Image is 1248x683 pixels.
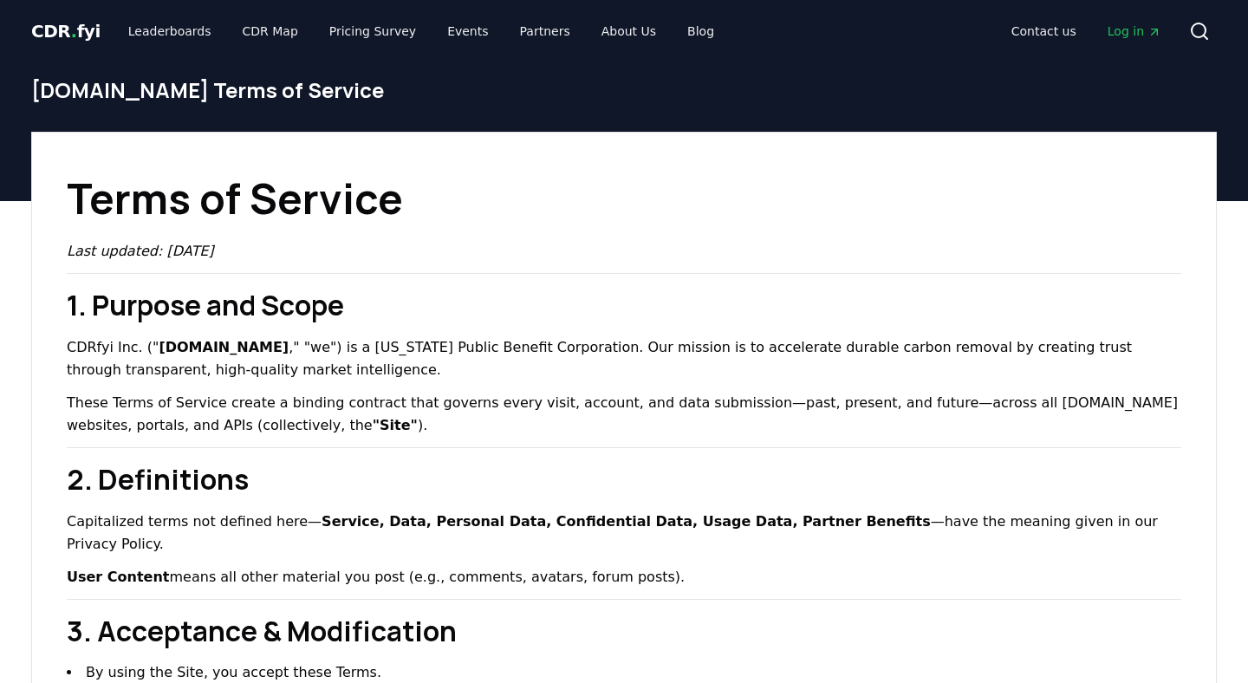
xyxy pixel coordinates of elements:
a: CDR Map [229,16,312,47]
a: Blog [673,16,728,47]
h2: 1. Purpose and Scope [67,284,1181,326]
p: CDRfyi Inc. (" ," "we") is a [US_STATE] Public Benefit Corporation. Our mission is to accelerate ... [67,336,1181,381]
nav: Main [114,16,728,47]
a: About Us [588,16,670,47]
a: Contact us [998,16,1090,47]
span: Log in [1108,23,1161,40]
p: Capitalized terms not defined here— —have the meaning given in our Privacy Policy. [67,511,1181,556]
span: CDR fyi [31,21,101,42]
strong: Service, Data, Personal Data, Confidential Data, Usage Data, Partner Benefits [322,513,931,530]
nav: Main [998,16,1175,47]
a: Events [433,16,502,47]
a: Partners [506,16,584,47]
a: CDR.fyi [31,19,101,43]
h1: [DOMAIN_NAME] Terms of Service [31,76,1217,104]
em: Last updated: [DATE] [67,243,214,259]
strong: "Site" [373,417,418,433]
a: Leaderboards [114,16,225,47]
strong: User Content [67,569,170,585]
p: These Terms of Service create a binding contract that governs every visit, account, and data subm... [67,392,1181,437]
h1: Terms of Service [67,167,1181,230]
span: . [71,21,77,42]
h2: 3. Acceptance & Modification [67,610,1181,652]
strong: [DOMAIN_NAME] [159,339,289,355]
a: Log in [1094,16,1175,47]
h2: 2. Definitions [67,459,1181,500]
li: By using the Site, you accept these Terms. [67,662,1181,683]
p: means all other material you post (e.g., comments, avatars, forum posts). [67,566,1181,589]
a: Pricing Survey [315,16,430,47]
